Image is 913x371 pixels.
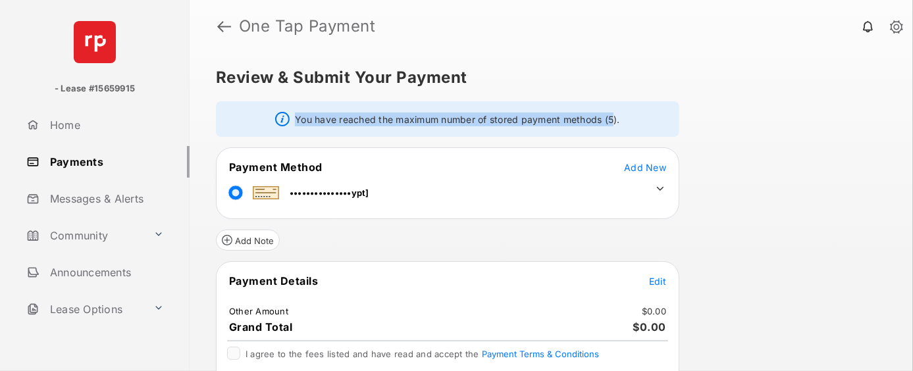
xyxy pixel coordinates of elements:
button: Edit [649,274,666,287]
a: Community [21,220,148,251]
span: Grand Total [229,320,293,334]
a: Contact Property [21,330,190,362]
button: Add New [624,161,666,174]
a: Home [21,109,190,141]
a: Lease Options [21,293,148,325]
div: You have reached the maximum number of stored payment methods (5). [216,101,679,137]
span: Edit [649,276,666,287]
button: I agree to the fees listed and have read and accept the [482,349,599,359]
span: Add New [624,162,666,173]
p: - Lease #15659915 [55,82,135,95]
a: Payments [21,146,190,178]
a: Announcements [21,257,190,288]
a: Messages & Alerts [21,183,190,214]
td: $0.00 [641,305,667,317]
span: $0.00 [633,320,667,334]
span: Payment Method [229,161,323,174]
img: svg+xml;base64,PHN2ZyB4bWxucz0iaHR0cDovL3d3dy53My5vcmcvMjAwMC9zdmciIHdpZHRoPSI2NCIgaGVpZ2h0PSI2NC... [74,21,116,63]
span: I agree to the fees listed and have read and accept the [246,349,599,359]
strong: One Tap Payment [239,18,376,34]
td: Other Amount [228,305,289,317]
h5: Review & Submit Your Payment [216,70,876,86]
span: •••••••••••••••ypt] [290,187,369,198]
button: Add Note [216,230,280,251]
span: Payment Details [229,274,319,287]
